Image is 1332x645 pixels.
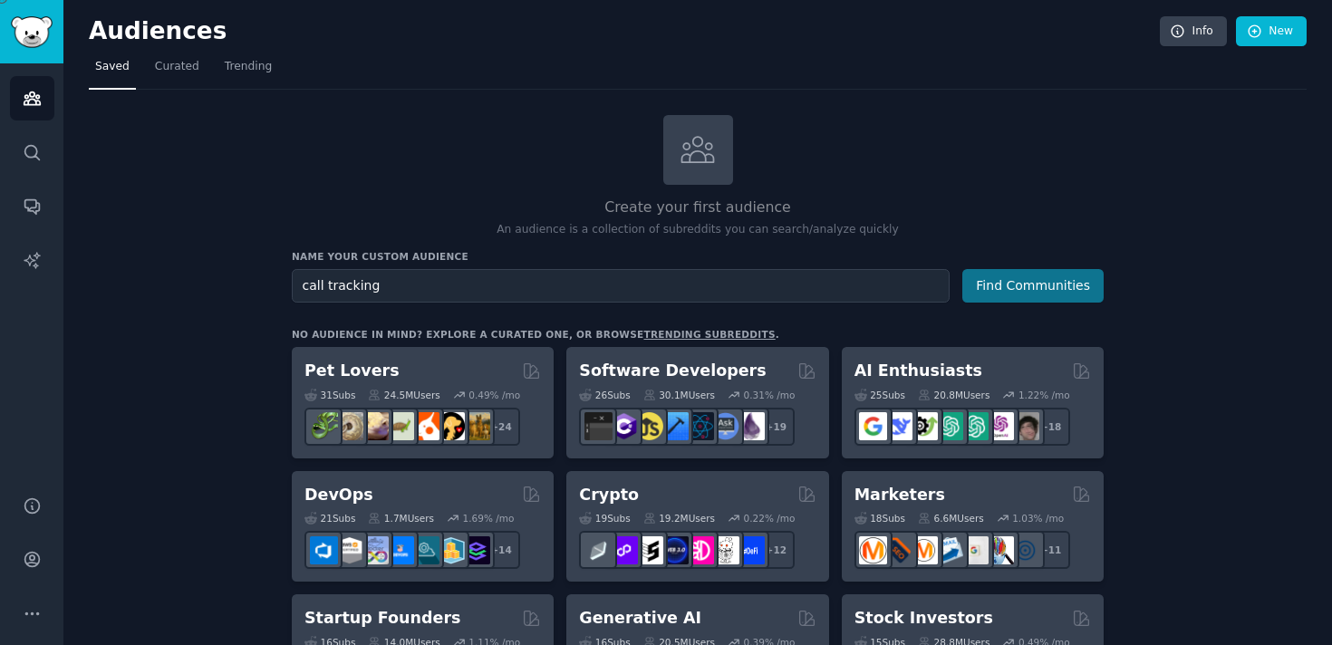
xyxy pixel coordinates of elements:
div: + 24 [482,408,520,446]
img: defiblockchain [686,536,714,564]
h2: Marketers [854,484,945,506]
img: aws_cdk [437,536,465,564]
div: 0.49 % /mo [468,389,520,401]
a: trending subreddits [643,329,775,340]
div: 20.8M Users [918,389,989,401]
img: platformengineering [411,536,439,564]
div: 1.22 % /mo [1018,389,1070,401]
img: learnjavascript [635,412,663,440]
img: MarketingResearch [986,536,1014,564]
img: csharp [610,412,638,440]
div: 30.1M Users [643,389,715,401]
img: OpenAIDev [986,412,1014,440]
div: + 18 [1032,408,1070,446]
h2: Startup Founders [304,607,460,630]
h2: Generative AI [579,607,701,630]
div: 18 Sub s [854,512,905,525]
img: 0xPolygon [610,536,638,564]
img: DevOpsLinks [386,536,414,564]
h2: Stock Investors [854,607,993,630]
img: elixir [737,412,765,440]
div: 21 Sub s [304,512,355,525]
img: ballpython [335,412,363,440]
img: cockatiel [411,412,439,440]
p: An audience is a collection of subreddits you can search/analyze quickly [292,222,1104,238]
div: 31 Sub s [304,389,355,401]
img: PlatformEngineers [462,536,490,564]
div: + 12 [757,531,795,569]
img: defi_ [737,536,765,564]
div: + 14 [482,531,520,569]
img: AItoolsCatalog [910,412,938,440]
img: AskComputerScience [711,412,739,440]
div: No audience in mind? Explore a curated one, or browse . [292,328,779,341]
span: Saved [95,59,130,75]
h2: Audiences [89,17,1160,46]
div: 0.22 % /mo [744,512,796,525]
img: ethstaker [635,536,663,564]
img: reactnative [686,412,714,440]
a: Curated [149,53,206,90]
a: New [1236,16,1307,47]
img: Docker_DevOps [361,536,389,564]
img: AWS_Certified_Experts [335,536,363,564]
img: dogbreed [462,412,490,440]
img: AskMarketing [910,536,938,564]
img: OnlineMarketing [1011,536,1039,564]
div: 24.5M Users [368,389,439,401]
input: Pick a short name, like "Digital Marketers" or "Movie-Goers" [292,269,950,303]
h2: DevOps [304,484,373,506]
div: 26 Sub s [579,389,630,401]
img: bigseo [884,536,912,564]
div: 19.2M Users [643,512,715,525]
h2: Pet Lovers [304,360,400,382]
h2: Software Developers [579,360,766,382]
a: Trending [218,53,278,90]
h3: Name your custom audience [292,250,1104,263]
span: Trending [225,59,272,75]
img: chatgpt_prompts_ [960,412,989,440]
img: software [584,412,613,440]
img: chatgpt_promptDesign [935,412,963,440]
div: 1.03 % /mo [1012,512,1064,525]
img: ArtificalIntelligence [1011,412,1039,440]
img: content_marketing [859,536,887,564]
div: + 19 [757,408,795,446]
div: 6.6M Users [918,512,984,525]
img: CryptoNews [711,536,739,564]
img: turtle [386,412,414,440]
button: Find Communities [962,269,1104,303]
img: GummySearch logo [11,16,53,48]
img: GoogleGeminiAI [859,412,887,440]
img: azuredevops [310,536,338,564]
img: leopardgeckos [361,412,389,440]
div: 25 Sub s [854,389,905,401]
h2: AI Enthusiasts [854,360,982,382]
div: 1.69 % /mo [463,512,515,525]
img: googleads [960,536,989,564]
div: 19 Sub s [579,512,630,525]
div: 0.31 % /mo [744,389,796,401]
img: ethfinance [584,536,613,564]
img: web3 [661,536,689,564]
h2: Crypto [579,484,639,506]
div: 1.7M Users [368,512,434,525]
span: Curated [155,59,199,75]
img: PetAdvice [437,412,465,440]
h2: Create your first audience [292,197,1104,219]
a: Info [1160,16,1227,47]
div: + 11 [1032,531,1070,569]
img: Emailmarketing [935,536,963,564]
img: herpetology [310,412,338,440]
img: iOSProgramming [661,412,689,440]
a: Saved [89,53,136,90]
img: DeepSeek [884,412,912,440]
